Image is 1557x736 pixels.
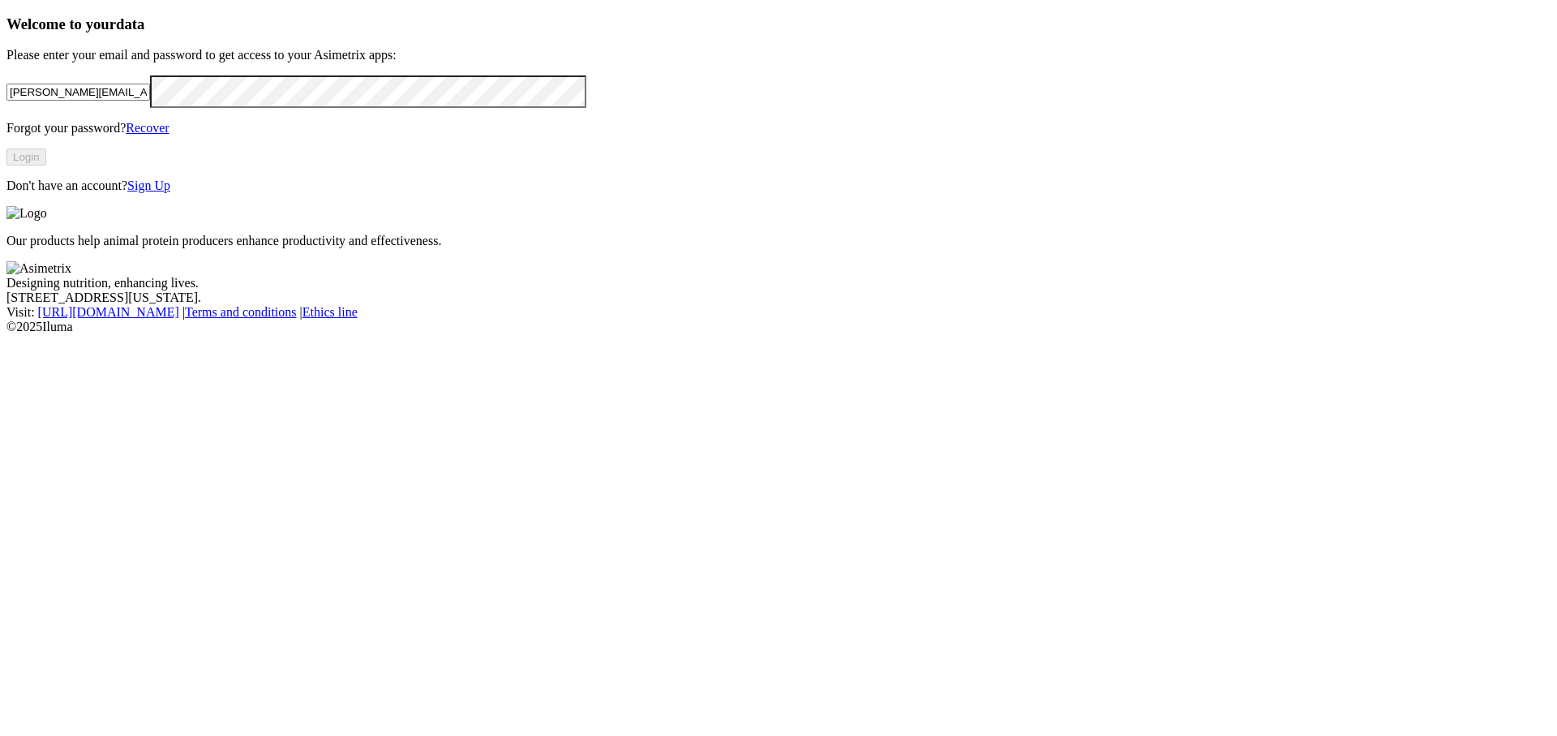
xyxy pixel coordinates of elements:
[116,15,144,32] span: data
[6,48,1551,62] p: Please enter your email and password to get access to your Asimetrix apps:
[302,305,358,319] a: Ethics line
[6,206,47,221] img: Logo
[185,305,297,319] a: Terms and conditions
[6,148,46,166] button: Login
[6,291,1551,305] div: [STREET_ADDRESS][US_STATE].
[6,15,1551,33] h3: Welcome to your
[126,121,169,135] a: Recover
[6,305,1551,320] div: Visit : | |
[6,320,1551,334] div: © 2025 Iluma
[6,179,1551,193] p: Don't have an account?
[6,261,71,276] img: Asimetrix
[127,179,170,192] a: Sign Up
[6,121,1551,136] p: Forgot your password?
[6,276,1551,291] div: Designing nutrition, enhancing lives.
[6,234,1551,248] p: Our products help animal protein producers enhance productivity and effectiveness.
[38,305,179,319] a: [URL][DOMAIN_NAME]
[6,84,150,101] input: Your email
